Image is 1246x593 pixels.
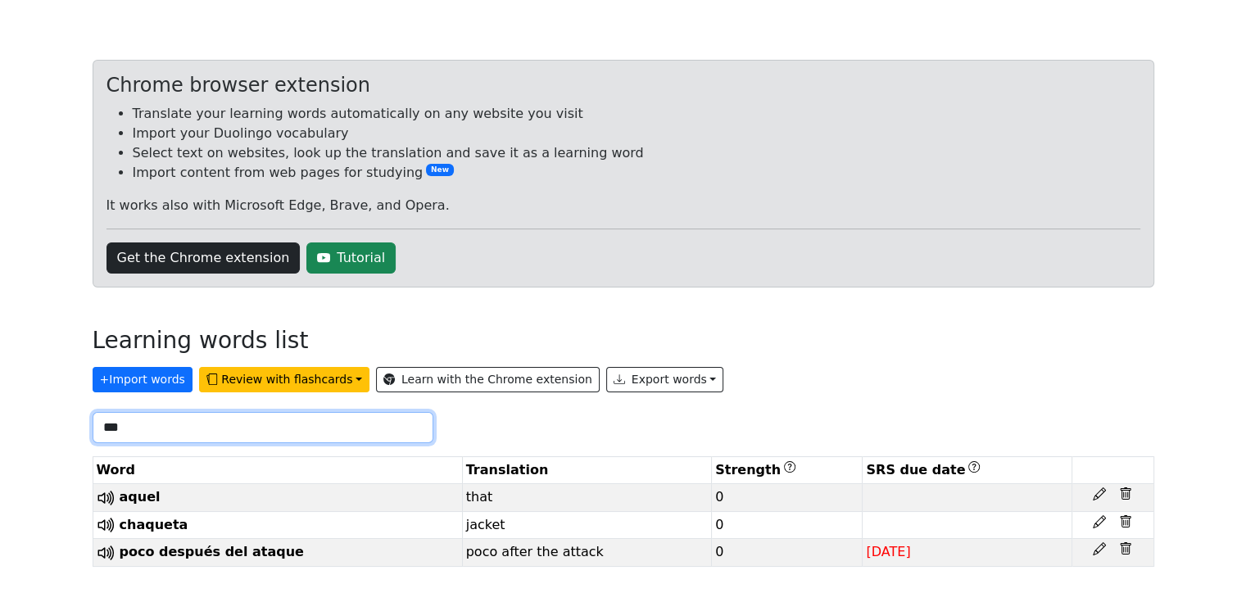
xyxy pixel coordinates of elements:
[93,327,309,355] h3: Learning words list
[462,511,712,539] td: jacket
[376,367,600,392] a: Learn with the Chrome extension
[120,517,188,532] span: chaqueta
[863,457,1072,484] th: SRS due date
[462,539,712,567] td: poco after the attack
[462,457,712,484] th: Translation
[606,367,724,392] button: Export words
[106,242,301,274] a: Get the Chrome extension
[133,143,1140,163] li: Select text on websites, look up the translation and save it as a learning word
[120,489,161,505] span: aquel
[199,367,369,392] button: Review with flashcards
[712,457,863,484] th: Strength
[306,242,396,274] a: Tutorial
[133,124,1140,143] li: Import your Duolingo vocabulary
[133,104,1140,124] li: Translate your learning words automatically on any website you visit
[106,74,1140,97] div: Chrome browser extension
[462,484,712,512] td: that
[133,163,1140,183] li: Import content from web pages for studying
[93,367,193,392] button: +Import words
[93,368,199,383] a: +Import words
[106,196,1140,215] p: It works also with Microsoft Edge, Brave, and Opera.
[93,457,462,484] th: Word
[863,539,1072,567] td: [DATE]
[712,511,863,539] td: 0
[712,539,863,567] td: 0
[120,544,304,559] span: poco después del ataque
[712,484,863,512] td: 0
[426,164,454,176] span: New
